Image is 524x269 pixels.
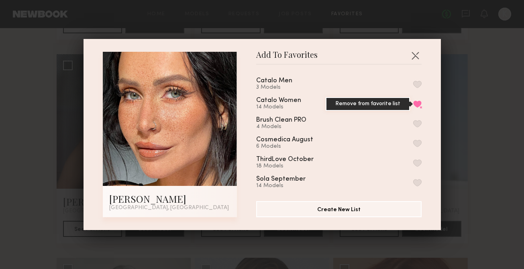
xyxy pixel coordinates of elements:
[109,205,230,211] div: [GEOGRAPHIC_DATA], [GEOGRAPHIC_DATA]
[109,192,230,205] div: [PERSON_NAME]
[256,97,301,104] div: Catalo Women
[256,84,312,91] div: 3 Models
[256,137,313,143] div: Cosmedica August
[256,163,333,169] div: 18 Models
[256,176,306,183] div: Sola September
[256,143,332,150] div: 6 Models
[413,100,422,108] button: Remove from favorite list
[256,117,306,124] div: Brush Clean PRO
[256,104,320,110] div: 14 Models
[256,156,314,163] div: ThirdLove October
[256,183,325,189] div: 14 Models
[256,52,318,64] span: Add To Favorites
[256,201,422,217] button: Create New List
[256,124,326,130] div: 4 Models
[409,49,422,62] button: Close
[256,77,292,84] div: Catalo Men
